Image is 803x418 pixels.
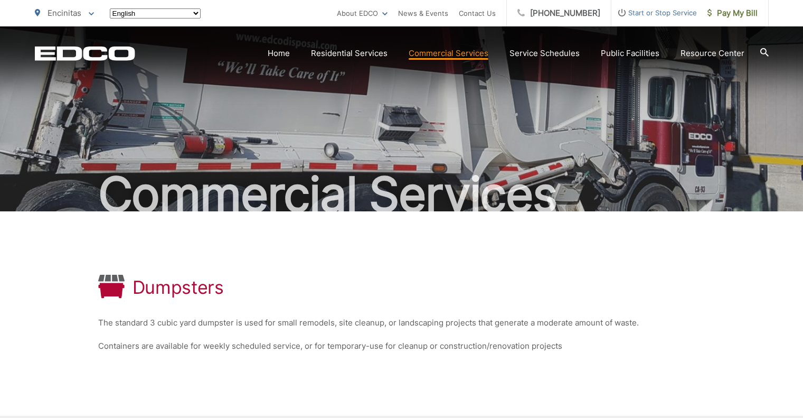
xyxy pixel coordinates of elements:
a: Contact Us [459,7,496,20]
h1: Dumpsters [133,277,224,298]
a: About EDCO [337,7,388,20]
span: Pay My Bill [707,7,758,20]
a: Home [268,47,290,60]
span: Encinitas [48,8,81,18]
a: Residential Services [311,47,388,60]
a: Commercial Services [409,47,488,60]
p: The standard 3 cubic yard dumpster is used for small remodels, site cleanup, or landscaping proje... [98,317,705,329]
a: Public Facilities [601,47,659,60]
a: EDCD logo. Return to the homepage. [35,46,135,61]
select: Select a language [110,8,201,18]
a: Service Schedules [509,47,580,60]
a: News & Events [398,7,448,20]
h2: Commercial Services [35,168,769,221]
p: Containers are available for weekly scheduled service, or for temporary-use for cleanup or constr... [98,340,705,352]
a: Resource Center [681,47,744,60]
